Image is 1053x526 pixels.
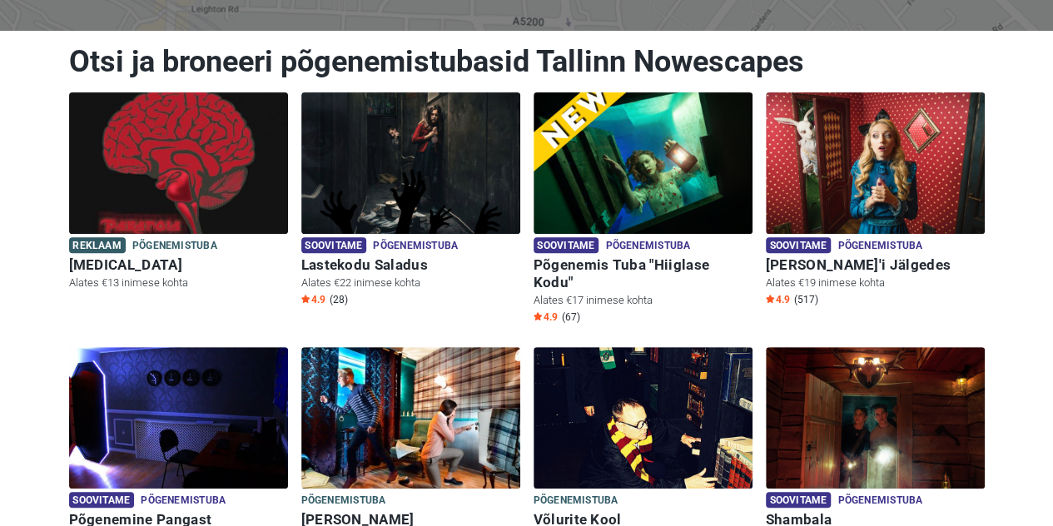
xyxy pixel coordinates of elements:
span: Põgenemistuba [605,237,690,256]
img: Võlurite Kool [534,347,752,489]
span: Soovitame [766,237,832,253]
span: Põgenemistuba [534,492,618,510]
img: Star [301,295,310,303]
a: Alice'i Jälgedes Soovitame Põgenemistuba [PERSON_NAME]'i Jälgedes Alates €19 inimese kohta Star4.... [766,92,985,310]
p: Alates €13 inimese kohta [69,275,288,290]
span: Reklaam [69,237,126,253]
span: (28) [330,293,348,306]
span: Põgenemistuba [373,237,458,256]
span: Soovitame [766,492,832,508]
a: Paranoia Reklaam Põgenemistuba [MEDICAL_DATA] Alates €13 inimese kohta [69,92,288,294]
img: Lastekodu Saladus [301,92,520,234]
span: (517) [794,293,818,306]
img: Paranoia [69,92,288,234]
span: 4.9 [301,293,325,306]
a: Lastekodu Saladus Soovitame Põgenemistuba Lastekodu Saladus Alates €22 inimese kohta Star4.9 (28) [301,92,520,310]
img: Shambala [766,347,985,489]
img: Star [534,312,542,320]
span: 4.9 [534,310,558,324]
h6: Põgenemis Tuba "Hiiglase Kodu" [534,256,752,291]
span: Põgenemistuba [837,492,922,510]
h1: Otsi ja broneeri põgenemistubasid Tallinn Nowescapes [69,43,985,80]
p: Alates €19 inimese kohta [766,275,985,290]
h6: [PERSON_NAME]'i Jälgedes [766,256,985,274]
a: Põgenemis Tuba "Hiiglase Kodu" Soovitame Põgenemistuba Põgenemis Tuba "Hiiglase Kodu" Alates €17 ... [534,92,752,327]
img: Alice'i Jälgedes [766,92,985,234]
span: 4.9 [766,293,790,306]
span: Põgenemistuba [141,492,226,510]
img: Sherlock Holmes [301,347,520,489]
img: Star [766,295,774,303]
p: Alates €22 inimese kohta [301,275,520,290]
span: Soovitame [69,492,135,508]
img: Põgenemine Pangast [69,347,288,489]
p: Alates €17 inimese kohta [534,293,752,308]
img: Põgenemis Tuba "Hiiglase Kodu" [534,92,752,234]
h6: [MEDICAL_DATA] [69,256,288,274]
span: Põgenemistuba [837,237,922,256]
span: Põgenemistuba [301,492,386,510]
h6: Lastekodu Saladus [301,256,520,274]
span: (67) [562,310,580,324]
span: Soovitame [301,237,367,253]
span: Soovitame [534,237,599,253]
span: Põgenemistuba [132,237,217,256]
